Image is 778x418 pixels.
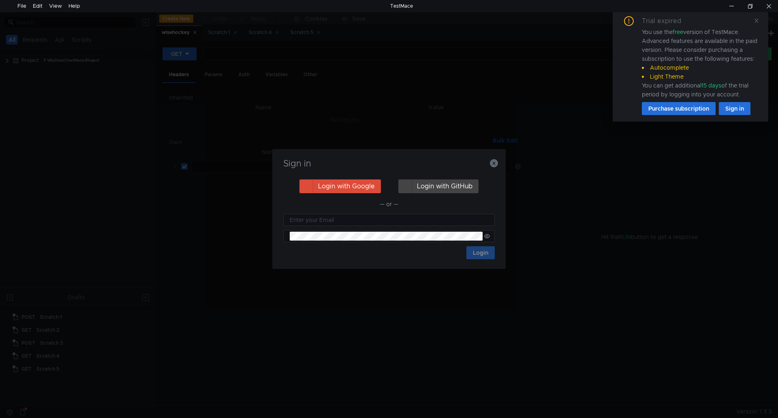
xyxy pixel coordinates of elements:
[642,72,759,81] li: Light Theme
[719,102,750,115] button: Sign in
[701,82,721,89] span: 15 days
[398,179,479,193] button: Login with GitHub
[642,102,716,115] button: Purchase subscription
[642,63,759,72] li: Autocomplete
[283,199,495,209] div: — or —
[290,215,490,224] input: Enter your Email
[282,159,496,168] h3: Sign in
[673,28,683,36] span: free
[299,179,381,193] button: Login with Google
[642,16,691,26] div: Trial expired
[642,81,759,99] div: You can get additional of the trial period by logging into your account.
[642,28,759,99] div: You use the version of TestMace. Advanced features are available in the paid version. Please cons...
